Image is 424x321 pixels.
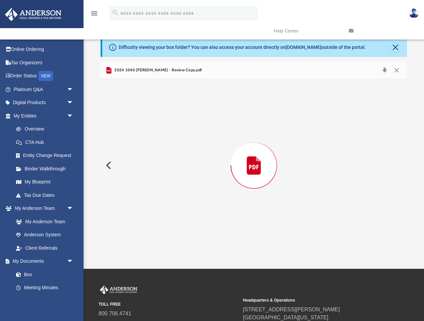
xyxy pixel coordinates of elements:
span: arrow_drop_down [67,96,80,110]
a: [STREET_ADDRESS][PERSON_NAME] [243,307,340,312]
i: search [112,9,119,16]
img: User Pic [409,8,419,18]
a: Box [9,268,77,281]
a: Order StatusNEW [5,69,84,83]
a: My Entitiesarrow_drop_down [5,109,84,123]
a: My Anderson Teamarrow_drop_down [5,202,80,215]
button: Close [391,43,400,52]
a: Digital Productsarrow_drop_down [5,96,84,109]
span: 2024 1040 [PERSON_NAME] - Review Copy.pdf [113,67,202,73]
a: Binder Walkthrough [9,162,84,175]
button: Download [379,66,391,75]
a: Anderson System [9,228,80,242]
a: CTA Hub [9,136,84,149]
span: arrow_drop_down [67,255,80,268]
div: Preview [101,62,407,252]
a: Help Center [269,18,344,44]
a: Entity Change Request [9,149,84,162]
button: Previous File [101,156,115,175]
button: Close [391,66,403,75]
small: TOLL FREE [99,301,238,307]
a: My Documentsarrow_drop_down [5,255,80,268]
span: arrow_drop_down [67,83,80,96]
div: NEW [38,71,53,81]
a: My Anderson Team [9,215,77,228]
i: menu [90,9,98,17]
span: arrow_drop_down [67,202,80,216]
a: [DOMAIN_NAME] [286,45,321,50]
a: Online Ordering [5,43,84,56]
small: Headquarters & Operations [243,297,383,303]
a: Client Referrals [9,241,80,255]
a: Overview [9,123,84,136]
a: Tax Due Dates [9,188,84,202]
span: arrow_drop_down [67,109,80,123]
a: My Blueprint [9,175,80,189]
img: Anderson Advisors Platinum Portal [3,8,63,21]
img: Anderson Advisors Platinum Portal [99,286,139,294]
a: Forms Library [9,294,77,308]
div: Difficulty viewing your box folder? You can also access your account directly on outside of the p... [119,44,366,51]
a: menu [90,13,98,17]
a: Meeting Minutes [9,281,80,295]
a: [GEOGRAPHIC_DATA][US_STATE] [243,315,328,320]
a: Tax Organizers [5,56,84,69]
a: Platinum Q&Aarrow_drop_down [5,83,84,96]
a: 800.706.4741 [99,311,131,316]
